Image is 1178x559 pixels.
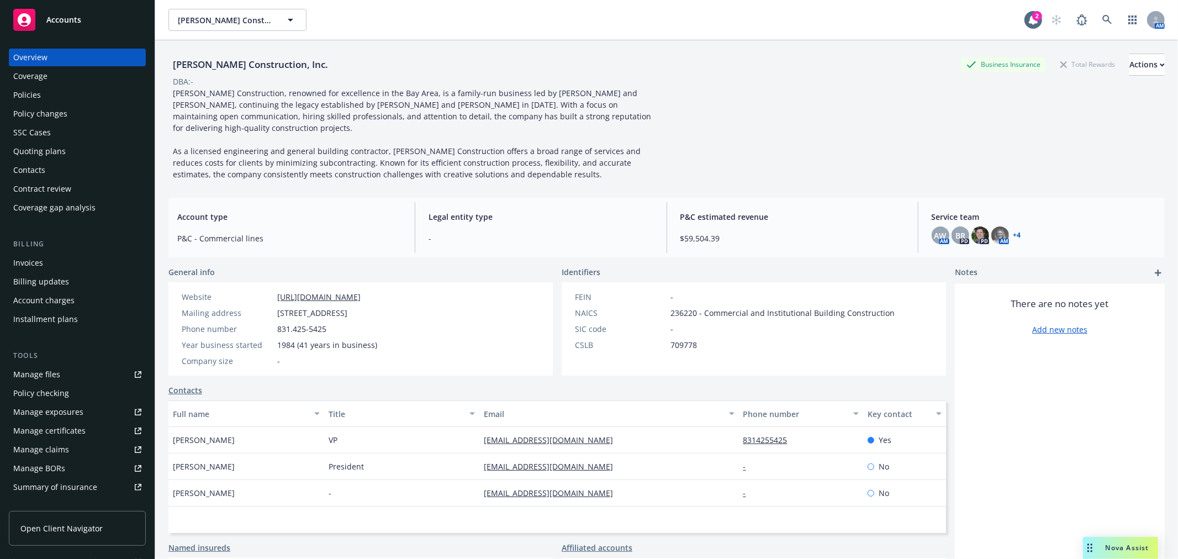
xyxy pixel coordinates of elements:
div: CSLB [575,339,666,351]
span: Service team [932,211,1156,223]
span: - [670,323,673,335]
span: - [277,355,280,367]
div: Contacts [13,161,45,179]
div: SIC code [575,323,666,335]
div: Invoices [13,254,43,272]
img: photo [971,226,989,244]
a: Coverage [9,67,146,85]
a: Installment plans [9,310,146,328]
a: Manage files [9,366,146,383]
a: Quoting plans [9,143,146,160]
span: - [429,233,653,244]
div: Contract review [13,180,71,198]
span: P&C - Commercial lines [177,233,402,244]
a: Overview [9,49,146,66]
div: Manage files [13,366,60,383]
div: Phone number [182,323,273,335]
div: Policy AI ingestions [13,497,84,515]
div: SSC Cases [13,124,51,141]
div: Drag to move [1083,537,1097,559]
button: Phone number [739,400,863,427]
span: VP [329,434,337,446]
a: Coverage gap analysis [9,199,146,217]
span: [STREET_ADDRESS] [277,307,347,319]
a: Named insureds [168,542,230,553]
span: No [879,461,889,472]
div: Year business started [182,339,273,351]
span: Notes [955,266,978,279]
a: Policy changes [9,105,146,123]
div: Installment plans [13,310,78,328]
span: 236220 - Commercial and Institutional Building Construction [670,307,895,319]
a: Summary of insurance [9,478,146,496]
div: Tools [9,350,146,361]
a: 8314255425 [743,435,796,445]
span: [PERSON_NAME] [173,487,235,499]
button: Key contact [863,400,946,427]
div: Business Insurance [961,57,1046,71]
div: Website [182,291,273,303]
div: Policy checking [13,384,69,402]
span: [PERSON_NAME] [173,461,235,472]
a: [URL][DOMAIN_NAME] [277,292,361,302]
span: Legal entity type [429,211,653,223]
span: Nova Assist [1106,543,1149,552]
div: Manage certificates [13,422,86,440]
a: Billing updates [9,273,146,291]
span: AW [934,230,947,241]
a: [EMAIL_ADDRESS][DOMAIN_NAME] [484,488,622,498]
span: President [329,461,364,472]
div: FEIN [575,291,666,303]
a: Start snowing [1045,9,1068,31]
div: Summary of insurance [13,478,97,496]
button: Full name [168,400,324,427]
div: Manage BORs [13,460,65,477]
div: Billing [9,239,146,250]
div: Manage exposures [13,403,83,421]
a: Manage certificates [9,422,146,440]
a: Policy AI ingestions [9,497,146,515]
div: Quoting plans [13,143,66,160]
a: Policies [9,86,146,104]
button: Title [324,400,480,427]
a: +4 [1013,232,1021,239]
a: Accounts [9,4,146,35]
div: Overview [13,49,47,66]
button: Actions [1129,54,1165,76]
span: General info [168,266,215,278]
div: NAICS [575,307,666,319]
span: $59,504.39 [680,233,905,244]
span: No [879,487,889,499]
a: Manage BORs [9,460,146,477]
div: DBA: - [173,76,193,87]
div: Title [329,408,463,420]
span: Accounts [46,15,81,24]
div: Policy changes [13,105,67,123]
div: Email [484,408,722,420]
a: Invoices [9,254,146,272]
div: Full name [173,408,308,420]
span: 1984 (41 years in business) [277,339,377,351]
div: 2 [1032,11,1042,21]
a: add [1151,266,1165,279]
div: Company size [182,355,273,367]
a: Contract review [9,180,146,198]
a: Policy checking [9,384,146,402]
div: Policies [13,86,41,104]
a: [EMAIL_ADDRESS][DOMAIN_NAME] [484,435,622,445]
span: Account type [177,211,402,223]
span: Open Client Navigator [20,523,103,534]
a: Contacts [9,161,146,179]
a: Contacts [168,384,202,396]
a: SSC Cases [9,124,146,141]
div: Mailing address [182,307,273,319]
span: Yes [879,434,891,446]
span: Identifiers [562,266,600,278]
a: Manage exposures [9,403,146,421]
div: Manage claims [13,441,69,458]
span: There are no notes yet [1011,297,1109,310]
div: Account charges [13,292,75,309]
span: - [329,487,331,499]
div: Phone number [743,408,847,420]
